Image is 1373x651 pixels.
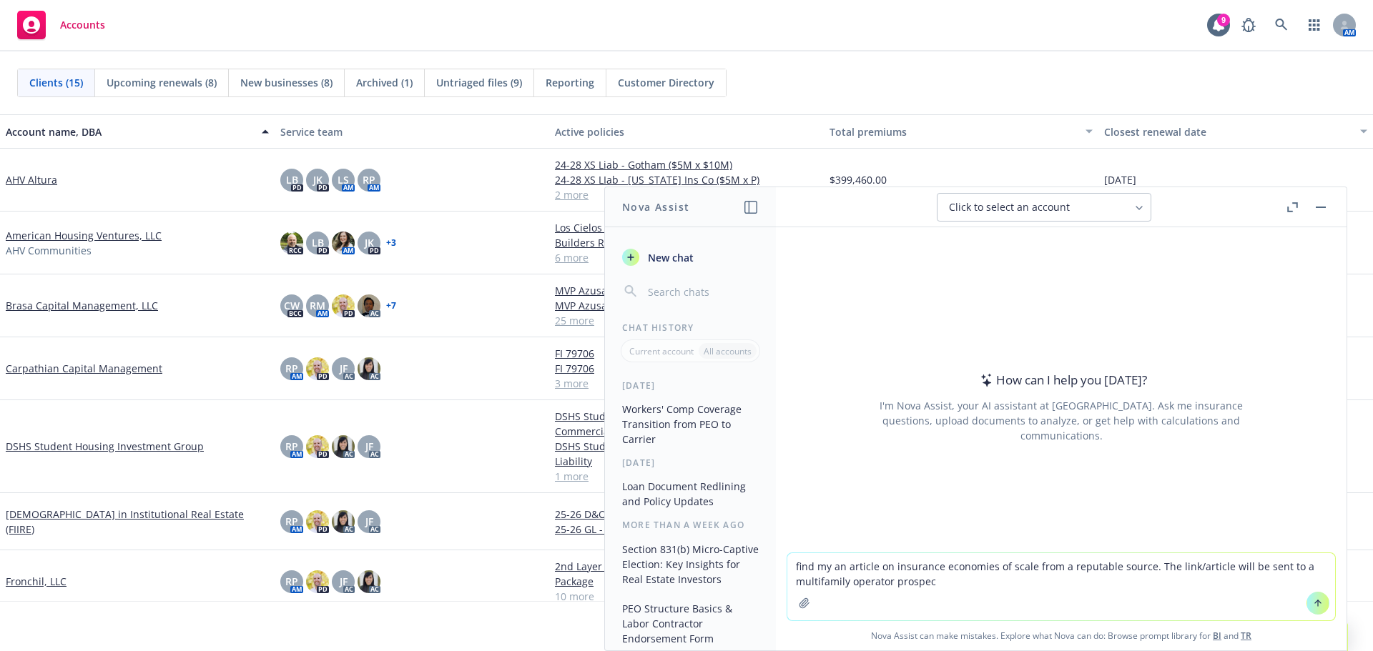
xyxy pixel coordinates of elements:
span: AHV Communities [6,243,92,258]
span: Clients (15) [29,75,83,90]
img: photo [306,435,329,458]
span: LB [286,172,298,187]
span: Nova Assist can make mistakes. Explore what Nova can do: Browse prompt library for and [782,621,1341,650]
button: New chat [616,244,764,270]
img: photo [280,232,303,254]
span: JF [365,439,373,454]
span: RP [285,361,298,376]
a: Switch app [1300,11,1329,39]
div: Service team [280,124,543,139]
span: JF [365,514,373,529]
div: Closest renewal date [1104,124,1352,139]
a: 3 more [555,376,818,391]
span: Customer Directory [618,75,714,90]
a: Report a Bug [1234,11,1263,39]
p: Current account [629,345,694,357]
img: photo [332,510,355,533]
a: 25 more [555,313,818,328]
span: CW [284,298,300,313]
img: photo [332,232,355,254]
div: 9 [1217,14,1230,26]
span: RP [285,439,298,454]
a: 10 more [555,589,818,604]
button: Service team [275,114,549,149]
a: 25-26 D&O and EPL [555,507,818,522]
span: RP [285,574,298,589]
div: How can I help you [DATE]? [976,371,1147,389]
a: FI 79706 [555,361,818,376]
a: DSHS Student Housing Investment Group - Excess Liability [555,439,818,469]
a: 6 more [555,250,818,265]
img: photo [306,510,329,533]
img: photo [358,357,380,380]
span: JK [313,172,323,187]
p: All accounts [704,345,752,357]
a: 25-26 GL - NIAC [555,522,818,537]
a: DSHS Student Housing Investment Group [6,439,204,454]
h1: Nova Assist [622,199,689,214]
div: Chat History [605,322,776,334]
div: Active policies [555,124,818,139]
span: Accounts [60,19,105,31]
span: RP [285,514,298,529]
span: RP [363,172,375,187]
a: + 7 [386,302,396,310]
button: Click to select an account [937,193,1151,222]
a: MVP Azusa Foothill LLC [555,298,818,313]
img: photo [332,294,355,317]
a: BI [1213,630,1221,642]
span: LB [312,235,324,250]
span: $399,460.00 [830,172,887,187]
button: Active policies [549,114,824,149]
button: Loan Document Redlining and Policy Updates [616,474,764,513]
span: Click to select an account [949,200,1070,214]
a: Los Cielos Builders Risk [555,220,818,235]
a: Search [1267,11,1296,39]
span: Upcoming renewals (8) [107,75,217,90]
a: Fronchil, LLC [6,574,67,589]
button: Closest renewal date [1098,114,1373,149]
img: photo [306,357,329,380]
span: JF [340,574,348,589]
a: DSHS Student Housing Investment Group - Commercial Property [555,409,818,439]
span: JK [365,235,374,250]
span: New chat [645,250,694,265]
a: Carpathian Capital Management [6,361,162,376]
div: [DATE] [605,379,776,392]
a: Package [555,574,818,589]
a: Brasa Capital Management, LLC [6,298,158,313]
a: MVP Azusa Foothill LLC | Excess $1M x $5M [555,283,818,298]
div: More than a week ago [605,519,776,531]
a: + 3 [386,239,396,247]
span: JF [340,361,348,376]
span: [DATE] [1104,172,1136,187]
span: New businesses (8) [240,75,333,90]
img: photo [306,570,329,593]
a: Accounts [11,5,111,45]
a: 2 more [555,187,818,202]
img: photo [358,570,380,593]
a: Builders Risk [555,235,818,250]
a: 24-28 XS LIab - [US_STATE] Ins Co ($5M x P) [555,172,818,187]
img: photo [358,294,380,317]
a: 24-28 XS Liab - Gotham ($5M x $10M) [555,157,818,172]
button: Total premiums [824,114,1098,149]
span: LS [338,172,349,187]
a: 2nd Layer - $10M x $5M [555,559,818,574]
button: Workers' Comp Coverage Transition from PEO to Carrier [616,397,764,451]
a: TR [1241,630,1251,642]
span: Archived (1) [356,75,413,90]
a: American Housing Ventures, LLC [6,228,162,243]
a: 1 more [555,469,818,484]
div: [DATE] [605,457,776,469]
span: Reporting [546,75,594,90]
div: Account name, DBA [6,124,253,139]
div: Total premiums [830,124,1077,139]
span: Untriaged files (9) [436,75,522,90]
button: Section 831(b) Micro-Captive Election: Key Insights for Real Estate Investors [616,537,764,591]
img: photo [332,435,355,458]
textarea: find my an article on insurance economies of scale from a reputable source. The link/article will... [787,553,1335,620]
span: RM [310,298,325,313]
button: PEO Structure Basics & Labor Contractor Endorsement Form [616,597,764,650]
